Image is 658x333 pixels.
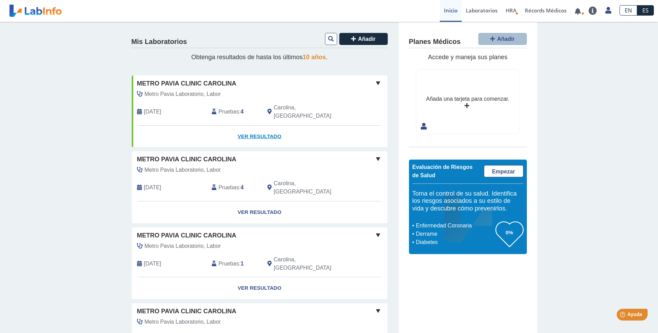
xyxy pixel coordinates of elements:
div: : [206,103,262,120]
li: Derrame [414,230,496,238]
a: Ver Resultado [132,126,387,147]
iframe: Help widget launcher [596,306,650,325]
a: Ver Resultado [132,277,387,299]
button: Añadir [478,33,527,45]
span: Accede y maneja sus planes [428,54,507,61]
span: Metro Pavia Laboratorio, Labor [145,90,221,98]
span: 2025-07-03 [144,183,161,192]
h3: 0% [496,228,523,237]
h5: Toma el control de su salud. Identifica los riesgos asociados a su estilo de vida y descubre cómo... [412,190,523,213]
li: Enfermedad Coronaria [414,222,496,230]
span: 2025-09-02 [144,108,161,116]
div: Añada una tarjeta para comenzar. [426,95,509,103]
span: Pruebas [219,260,239,268]
span: Pruebas [219,108,239,116]
div: : [206,179,262,196]
span: Obtenga resultados de hasta los últimos . [191,54,327,61]
span: Evaluación de Riesgos de Salud [412,164,473,178]
span: Empezar [492,169,515,174]
h4: Planes Médicos [409,38,461,46]
span: Metro Pavia Clinic Carolina [137,79,237,88]
span: Metro Pavia Laboratorio, Labor [145,242,221,250]
a: Empezar [484,165,523,177]
b: 4 [241,109,244,115]
div: : [206,255,262,272]
span: Añadir [358,36,376,42]
span: Carolina, PR [274,255,350,272]
span: Metro Pavia Clinic Carolina [137,155,237,164]
a: Ver Resultado [132,201,387,223]
span: Añadir [497,36,515,42]
span: Carolina, PR [274,179,350,196]
span: Metro Pavia Clinic Carolina [137,307,237,316]
span: Pruebas [219,183,239,192]
span: 10 años [303,54,326,61]
li: Diabetes [414,238,496,246]
span: 2025-06-02 [144,260,161,268]
a: EN [619,5,637,16]
span: Metro Pavia Clinic Carolina [137,231,237,240]
span: HRA [506,7,516,14]
a: ES [637,5,654,16]
b: 4 [241,184,244,190]
span: Metro Pavia Laboratorio, Labor [145,318,221,326]
span: Carolina, PR [274,103,350,120]
b: 1 [241,261,244,267]
button: Añadir [339,33,388,45]
h4: Mis Laboratorios [131,38,187,46]
span: Metro Pavia Laboratorio, Labor [145,166,221,174]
